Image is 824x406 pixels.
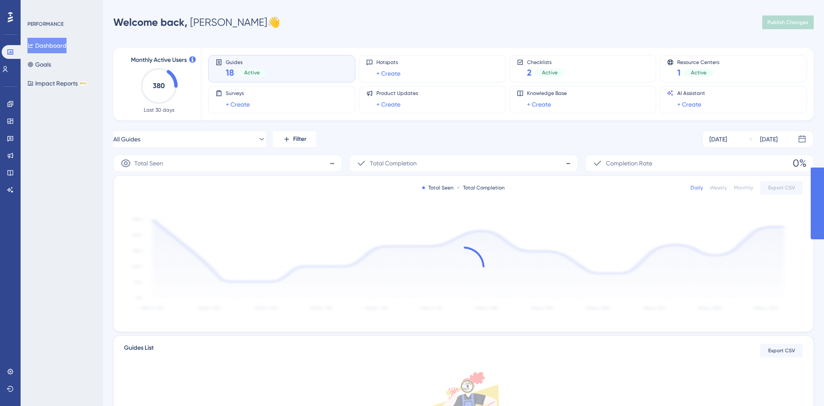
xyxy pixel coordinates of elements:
span: Hotspots [376,59,400,66]
button: Publish Changes [762,15,814,29]
span: Monthly Active Users [131,55,187,65]
div: Weekly [710,184,727,191]
span: 18 [226,67,234,79]
span: Active [244,69,260,76]
span: Export CSV [768,184,795,191]
span: Filter [293,134,306,144]
span: 0% [793,156,806,170]
span: - [566,156,571,170]
a: + Create [226,99,250,110]
button: Filter [273,131,316,148]
button: Impact ReportsBETA [27,76,87,91]
span: Export CSV [768,347,795,354]
div: [PERSON_NAME] 👋 [113,15,280,29]
span: Welcome back, [113,16,188,28]
div: PERFORMANCE [27,21,64,27]
div: [DATE] [709,134,727,144]
span: - [330,156,335,170]
span: Total Completion [370,158,417,168]
a: + Create [677,99,701,110]
span: Completion Rate [606,158,652,168]
div: BETA [79,81,87,85]
span: Surveys [226,90,250,97]
span: Active [542,69,557,76]
span: 1 [677,67,681,79]
a: + Create [376,68,400,79]
div: [DATE] [760,134,778,144]
span: Product Updates [376,90,418,97]
span: Checklists [527,59,564,65]
span: 2 [527,67,532,79]
iframe: UserGuiding AI Assistant Launcher [788,372,814,398]
span: Resource Centers [677,59,719,65]
span: Guides List [124,343,154,358]
span: All Guides [113,134,140,144]
div: Total Completion [457,184,505,191]
button: Export CSV [760,181,803,195]
span: Guides [226,59,267,65]
div: Monthly [734,184,753,191]
div: Daily [691,184,703,191]
div: Total Seen [422,184,454,191]
a: + Create [527,99,551,110]
button: Dashboard [27,38,67,53]
span: Active [691,69,706,76]
button: Goals [27,57,51,72]
span: Total Seen [134,158,163,168]
text: 380 [153,82,165,90]
span: AI Assistant [677,90,705,97]
span: Publish Changes [767,19,809,26]
a: + Create [376,99,400,110]
span: Knowledge Base [527,90,567,97]
button: Export CSV [760,344,803,357]
button: All Guides [113,131,266,148]
span: Last 30 days [144,107,174,113]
